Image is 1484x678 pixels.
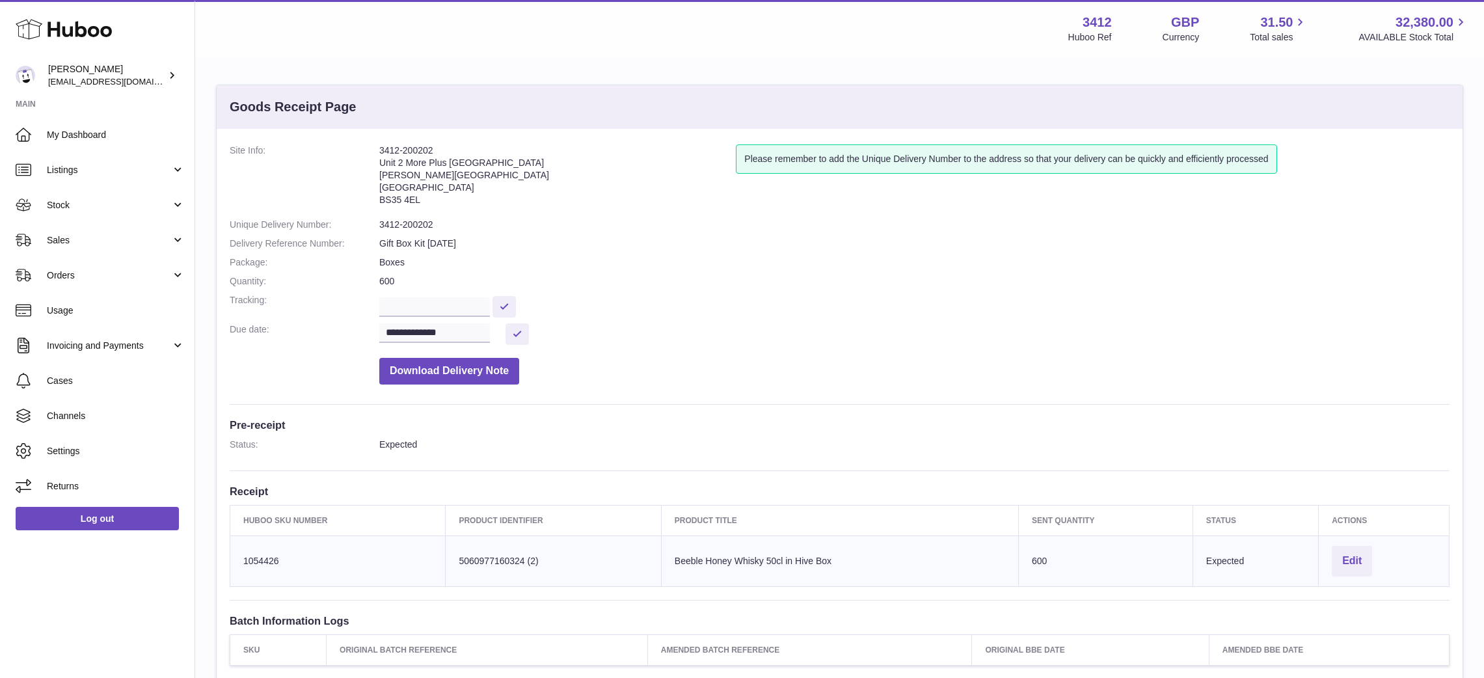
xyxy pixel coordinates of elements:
[1171,14,1199,31] strong: GBP
[1332,546,1372,576] button: Edit
[47,234,171,247] span: Sales
[230,418,1450,432] h3: Pre-receipt
[1068,31,1112,44] div: Huboo Ref
[446,536,661,586] td: 5060977160324 (2)
[1209,634,1449,665] th: Amended BBE Date
[379,144,736,212] address: 3412-200202 Unit 2 More Plus [GEOGRAPHIC_DATA] [PERSON_NAME][GEOGRAPHIC_DATA] [GEOGRAPHIC_DATA] B...
[230,634,327,665] th: SKU
[47,305,185,317] span: Usage
[1250,14,1308,44] a: 31.50 Total sales
[230,144,379,212] dt: Site Info:
[379,358,519,385] button: Download Delivery Note
[230,237,379,250] dt: Delivery Reference Number:
[47,129,185,141] span: My Dashboard
[736,144,1276,174] div: Please remember to add the Unique Delivery Number to the address so that your delivery can be qui...
[230,484,1450,498] h3: Receipt
[647,634,972,665] th: Amended Batch Reference
[230,536,446,586] td: 1054426
[1193,505,1318,536] th: Status
[1018,505,1193,536] th: Sent Quantity
[47,410,185,422] span: Channels
[1396,14,1453,31] span: 32,380.00
[1193,536,1318,586] td: Expected
[47,269,171,282] span: Orders
[230,256,379,269] dt: Package:
[446,505,661,536] th: Product Identifier
[48,76,191,87] span: [EMAIL_ADDRESS][DOMAIN_NAME]
[1319,505,1450,536] th: Actions
[230,275,379,288] dt: Quantity:
[379,256,1450,269] dd: Boxes
[379,219,1450,231] dd: 3412-200202
[16,507,179,530] a: Log out
[230,98,357,116] h3: Goods Receipt Page
[661,505,1018,536] th: Product title
[1250,31,1308,44] span: Total sales
[230,219,379,231] dt: Unique Delivery Number:
[379,439,1450,451] dd: Expected
[1083,14,1112,31] strong: 3412
[1260,14,1293,31] span: 31.50
[47,164,171,176] span: Listings
[230,614,1450,628] h3: Batch Information Logs
[230,505,446,536] th: Huboo SKU Number
[47,199,171,211] span: Stock
[379,275,1450,288] dd: 600
[1163,31,1200,44] div: Currency
[47,340,171,352] span: Invoicing and Payments
[1018,536,1193,586] td: 600
[1358,14,1468,44] a: 32,380.00 AVAILABLE Stock Total
[972,634,1209,665] th: Original BBE Date
[47,445,185,457] span: Settings
[230,323,379,345] dt: Due date:
[1358,31,1468,44] span: AVAILABLE Stock Total
[230,294,379,317] dt: Tracking:
[661,536,1018,586] td: Beeble Honey Whisky 50cl in Hive Box
[47,375,185,387] span: Cases
[230,439,379,451] dt: Status:
[379,237,1450,250] dd: Gift Box Kit [DATE]
[327,634,648,665] th: Original Batch Reference
[47,480,185,493] span: Returns
[16,66,35,85] img: internalAdmin-3412@internal.huboo.com
[48,63,165,88] div: [PERSON_NAME]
